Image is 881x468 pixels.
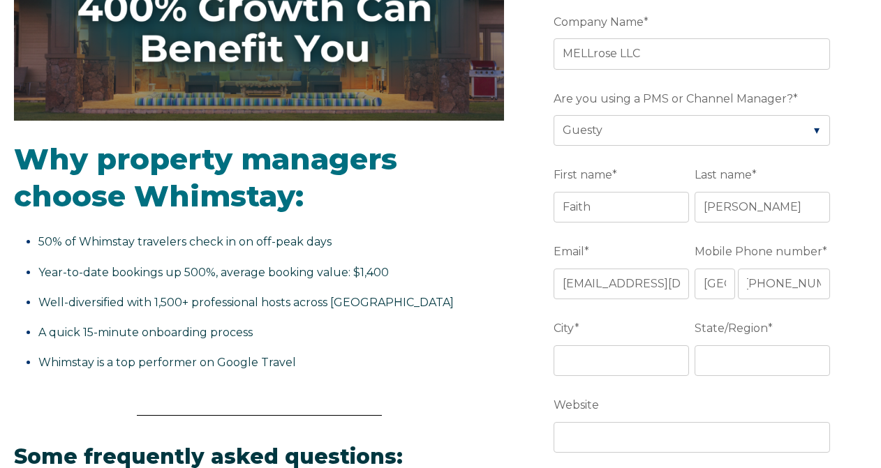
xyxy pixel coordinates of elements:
[695,317,768,339] span: State/Region
[38,235,332,248] span: 50% of Whimstay travelers check in on off-peak days
[554,317,575,339] span: City
[14,141,397,214] span: Why property managers choose Whimstay:
[554,11,644,33] span: Company Name
[38,356,296,369] span: Whimstay is a top performer on Google Travel
[554,241,584,262] span: Email
[554,164,612,186] span: First name
[695,241,822,262] span: Mobile Phone number
[554,88,793,110] span: Are you using a PMS or Channel Manager?
[38,296,454,309] span: Well-diversified with 1,500+ professional hosts across [GEOGRAPHIC_DATA]
[695,164,752,186] span: Last name
[38,326,253,339] span: A quick 15-minute onboarding process
[38,266,389,279] span: Year-to-date bookings up 500%, average booking value: $1,400
[554,394,599,416] span: Website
